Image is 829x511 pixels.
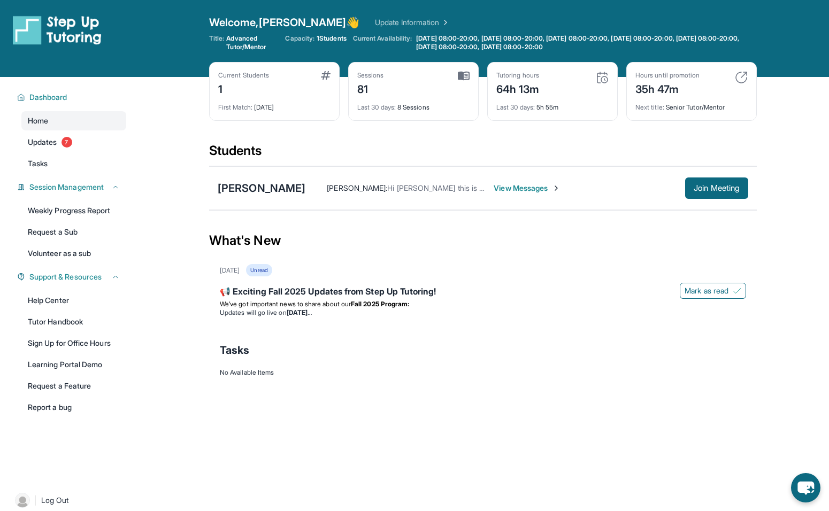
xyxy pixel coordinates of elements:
[680,283,746,299] button: Mark as read
[285,34,314,43] span: Capacity:
[246,264,272,276] div: Unread
[41,495,69,506] span: Log Out
[552,184,561,192] img: Chevron-Right
[209,217,757,264] div: What's New
[321,71,331,80] img: card
[635,97,748,112] div: Senior Tutor/Mentor
[685,177,748,199] button: Join Meeting
[220,368,746,377] div: No Available Items
[21,376,126,396] a: Request a Feature
[220,285,746,300] div: 📢 Exciting Fall 2025 Updates from Step Up Tutoring!
[357,103,396,111] span: Last 30 days :
[494,183,561,193] span: View Messages
[21,291,126,310] a: Help Center
[694,185,740,191] span: Join Meeting
[21,244,126,263] a: Volunteer as a sub
[496,103,535,111] span: Last 30 days :
[21,154,126,173] a: Tasks
[209,15,360,30] span: Welcome, [PERSON_NAME] 👋
[327,183,387,192] span: [PERSON_NAME] :
[15,493,30,508] img: user-img
[439,17,450,28] img: Chevron Right
[218,71,269,80] div: Current Students
[357,80,384,97] div: 81
[218,97,331,112] div: [DATE]
[28,137,57,148] span: Updates
[25,272,120,282] button: Support & Resources
[287,308,312,316] strong: [DATE]
[218,103,252,111] span: First Match :
[733,287,741,295] img: Mark as read
[25,182,120,192] button: Session Management
[29,272,102,282] span: Support & Resources
[21,334,126,353] a: Sign Up for Office Hours
[357,71,384,80] div: Sessions
[496,71,540,80] div: Tutoring hours
[791,473,820,502] button: chat-button
[596,71,609,84] img: card
[209,34,224,51] span: Title:
[353,34,412,51] span: Current Availability:
[209,142,757,166] div: Students
[218,80,269,97] div: 1
[28,158,48,169] span: Tasks
[29,92,67,103] span: Dashboard
[226,34,279,51] span: Advanced Tutor/Mentor
[34,494,37,507] span: |
[28,115,48,126] span: Home
[21,201,126,220] a: Weekly Progress Report
[21,398,126,417] a: Report a bug
[635,71,700,80] div: Hours until promotion
[458,71,470,81] img: card
[21,312,126,331] a: Tutor Handbook
[414,34,757,51] a: [DATE] 08:00-20:00, [DATE] 08:00-20:00, [DATE] 08:00-20:00, [DATE] 08:00-20:00, [DATE] 08:00-20:0...
[375,17,450,28] a: Update Information
[496,80,540,97] div: 64h 13m
[21,133,126,152] a: Updates7
[25,92,120,103] button: Dashboard
[220,266,240,275] div: [DATE]
[685,285,728,296] span: Mark as read
[357,97,470,112] div: 8 Sessions
[735,71,748,84] img: card
[29,182,104,192] span: Session Management
[220,300,351,308] span: We’ve got important news to share about our
[635,103,664,111] span: Next title :
[416,34,755,51] span: [DATE] 08:00-20:00, [DATE] 08:00-20:00, [DATE] 08:00-20:00, [DATE] 08:00-20:00, [DATE] 08:00-20:0...
[13,15,102,45] img: logo
[21,111,126,130] a: Home
[62,137,72,148] span: 7
[317,34,347,43] span: 1 Students
[21,222,126,242] a: Request a Sub
[635,80,700,97] div: 35h 47m
[351,300,409,308] strong: Fall 2025 Program:
[220,308,746,317] li: Updates will go live on
[220,343,249,358] span: Tasks
[496,97,609,112] div: 5h 55m
[218,181,305,196] div: [PERSON_NAME]
[21,355,126,374] a: Learning Portal Demo
[387,183,647,192] span: Hi [PERSON_NAME] this is augustus. This will be my homwlework for [DATE]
